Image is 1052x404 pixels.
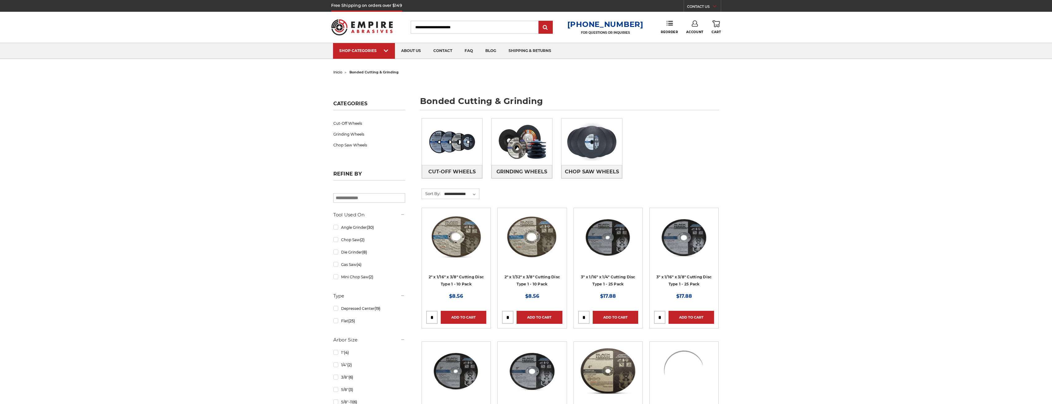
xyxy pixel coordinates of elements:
[333,359,405,370] a: 1/4"(2)
[333,384,405,395] a: 5/8"(3)
[654,212,714,292] a: 3" x 1/16" x 3/8" Cutting Disc
[357,262,361,267] span: (4)
[333,347,405,358] a: 1"(4)
[428,167,476,177] span: Cut-Off Wheels
[712,30,721,34] span: Cart
[422,165,483,178] a: Cut-Off Wheels
[661,20,678,34] a: Reorder
[347,363,352,367] span: (2)
[443,189,479,199] select: Sort By:
[561,165,622,178] a: Chop Saw Wheels
[333,272,405,282] a: Mini Chop Saw(2)
[360,237,365,242] span: (2)
[565,167,619,177] span: Chop Saw Wheels
[593,311,638,324] a: Add to Cart
[339,48,389,53] div: SHOP CATEGORIES
[422,189,440,198] label: Sort By:
[422,119,483,165] img: Cut-Off Wheels
[367,225,374,230] span: (30)
[491,119,552,165] img: Grinding Wheels
[669,311,714,324] a: Add to Cart
[331,15,393,39] img: Empire Abrasives
[333,222,405,233] a: Angle Grinder(30)
[539,21,552,34] input: Submit
[567,20,643,29] a: [PHONE_NUMBER]
[333,118,405,129] a: Cut-Off Wheels
[578,212,638,292] a: 3” x .0625” x 1/4” Die Grinder Cut-Off Wheels by Black Hawk Abrasives
[349,387,353,392] span: (3)
[344,350,349,355] span: (4)
[496,167,547,177] span: Grinding Wheels
[676,293,692,299] span: $17.88
[491,165,552,178] a: Grinding Wheels
[517,311,562,324] a: Add to Cart
[654,346,714,396] img: Mercer 4" x 1/8" x 5/8 Cutting and Light Grinding Wheel
[374,306,380,311] span: (19)
[458,43,479,59] a: faq
[654,212,714,262] img: 3" x 1/16" x 3/8" Cutting Disc
[661,30,678,34] span: Reorder
[426,346,486,396] img: 3" x 1/32" x 1/4" Cutting Disc
[449,293,463,299] span: $8.56
[502,346,562,396] img: 3" x 1/32" x 3/8" Cut Off Wheel
[561,119,622,165] img: Chop Saw Wheels
[333,129,405,140] a: Grinding Wheels
[502,43,557,59] a: shipping & returns
[578,346,638,396] img: 4" x 1/32" x 3/8" Cutting Disc
[333,372,405,383] a: 3/8"(6)
[333,101,405,110] h5: Categories
[333,234,405,245] a: Chop Saw(2)
[686,30,703,34] span: Account
[333,259,405,270] a: Gas Saw(4)
[600,293,616,299] span: $17.88
[348,319,355,323] span: (25)
[502,212,562,262] img: 2" x 1/32" x 3/8" Cut Off Wheel
[333,292,405,300] h5: Type
[427,43,458,59] a: contact
[333,303,405,314] a: Depressed Center(19)
[349,70,399,74] span: bonded cutting & grinding
[333,315,405,326] a: Flat(25)
[578,212,638,262] img: 3” x .0625” x 1/4” Die Grinder Cut-Off Wheels by Black Hawk Abrasives
[502,212,562,292] a: 2" x 1/32" x 3/8" Cut Off Wheel
[420,97,719,110] h1: bonded cutting & grinding
[687,3,721,12] a: CONTACT US
[333,140,405,150] a: Chop Saw Wheels
[333,211,405,219] h5: Tool Used On
[441,311,486,324] a: Add to Cart
[333,70,342,74] a: inicio
[349,375,353,380] span: (6)
[525,293,539,299] span: $8.56
[369,275,373,279] span: (2)
[479,43,502,59] a: blog
[395,43,427,59] a: about us
[362,250,367,254] span: (8)
[426,212,486,262] img: 2" x 1/16" x 3/8" Cut Off Wheel
[333,171,405,180] h5: Refine by
[333,336,405,344] h5: Arbor Size
[567,31,643,35] p: FOR QUESTIONS OR INQUIRIES
[712,20,721,34] a: Cart
[333,247,405,258] a: Die Grinder(8)
[426,212,486,292] a: 2" x 1/16" x 3/8" Cut Off Wheel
